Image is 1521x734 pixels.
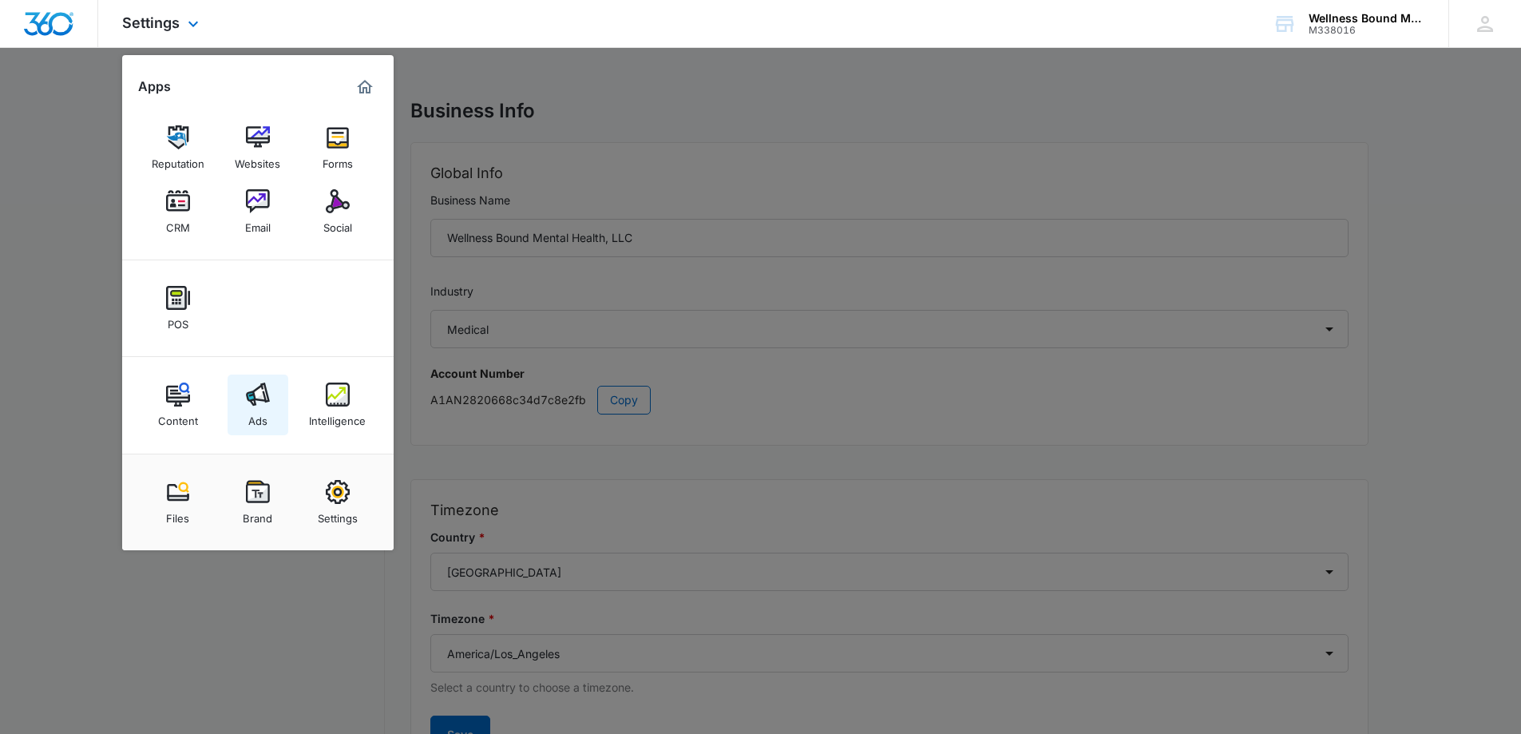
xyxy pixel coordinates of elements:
a: Websites [228,117,288,178]
div: account name [1309,12,1425,25]
a: Settings [307,472,368,533]
a: Files [148,472,208,533]
a: Ads [228,375,288,435]
a: Reputation [148,117,208,178]
div: CRM [166,213,190,234]
a: Marketing 360® Dashboard [352,74,378,100]
a: Brand [228,472,288,533]
div: Content [158,407,198,427]
a: Social [307,181,368,242]
div: Files [166,504,189,525]
a: Forms [307,117,368,178]
div: Reputation [152,149,204,170]
h2: Apps [138,79,171,94]
a: POS [148,278,208,339]
div: Forms [323,149,353,170]
div: Email [245,213,271,234]
div: Websites [235,149,280,170]
div: account id [1309,25,1425,36]
div: Social [323,213,352,234]
div: Intelligence [309,407,366,427]
div: Brand [243,504,272,525]
a: Intelligence [307,375,368,435]
div: Settings [318,504,358,525]
div: POS [168,310,188,331]
div: Ads [248,407,267,427]
a: Content [148,375,208,435]
span: Settings [122,14,180,31]
a: Email [228,181,288,242]
a: CRM [148,181,208,242]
